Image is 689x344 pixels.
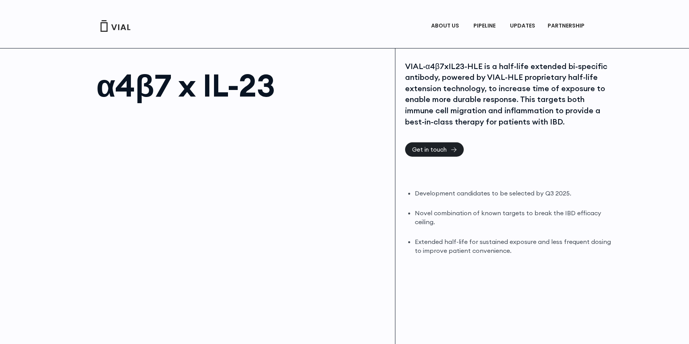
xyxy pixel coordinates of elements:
a: UPDATES [504,19,541,33]
a: Get in touch [405,142,464,157]
a: PARTNERSHIPMenu Toggle [541,19,593,33]
div: VIAL-α4β7xIL23-HLE is a half-life extended bi-specific antibody, powered by VIAL-HLE proprietary ... [405,61,612,128]
h1: α4β7 x IL-23 [96,70,387,101]
a: PIPELINEMenu Toggle [467,19,503,33]
li: Novel combination of known targets to break the IBD efficacy ceiling. [415,209,612,226]
span: Get in touch [412,147,447,152]
a: ABOUT USMenu Toggle [425,19,467,33]
li: Development candidates to be selected by Q3 2025. [415,189,612,198]
li: Extended half-life for sustained exposure and less frequent dosing to improve patient convenience. [415,237,612,255]
img: Vial Logo [100,20,131,32]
